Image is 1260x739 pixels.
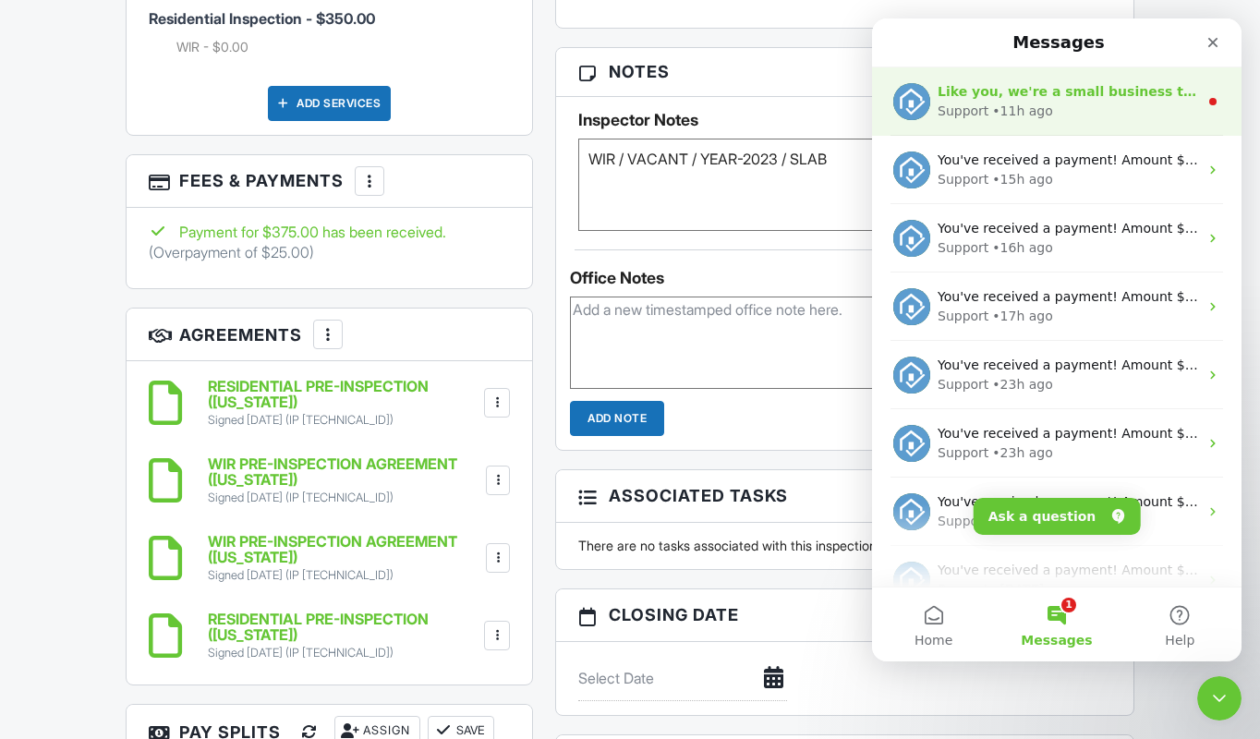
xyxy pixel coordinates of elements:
[42,615,80,628] span: Home
[570,401,664,436] input: Add Note
[66,220,116,239] div: Support
[120,562,172,581] div: • [DATE]
[208,534,482,583] a: WIR PRE-INSPECTION AGREEMENT ([US_STATE]) Signed [DATE] (IP [TECHNICAL_ID])
[578,656,787,701] input: Select Date
[66,83,116,103] div: Support
[120,357,180,376] div: • 23h ago
[120,425,180,444] div: • 23h ago
[102,479,269,516] button: Ask a question
[176,38,510,56] li: Add on: WIR
[21,201,58,238] img: Profile image for Support
[208,456,482,489] h6: WIR PRE-INSPECTION AGREEMENT ([US_STATE])
[208,612,480,660] a: RESIDENTIAL PRE-INSPECTION ([US_STATE]) Signed [DATE] (IP [TECHNICAL_ID])
[570,269,1120,287] div: Office Notes
[127,309,532,361] h3: Agreements
[872,18,1242,661] iframe: Intercom live chat
[578,139,1111,231] textarea: WIR / VACANT / YEAR-2023 / SLAB
[208,456,482,505] a: WIR PRE-INSPECTION AGREEMENT ([US_STATE]) Signed [DATE] (IP [TECHNICAL_ID])
[123,569,246,643] button: Messages
[21,133,58,170] img: Profile image for Support
[66,544,806,559] span: You've received a payment! Amount $400.00 Fee $0.00 Net $400.00 Transaction # Inspection [STREET_...
[21,475,58,512] img: Profile image for Support
[120,288,180,308] div: • 17h ago
[66,288,116,308] div: Support
[293,615,322,628] span: Help
[208,379,480,428] a: RESIDENTIAL PRE-INSPECTION ([US_STATE]) Signed [DATE] (IP [TECHNICAL_ID])
[21,338,58,375] img: Profile image for Support
[66,562,116,581] div: Support
[21,406,58,443] img: Profile image for Support
[268,86,391,121] div: Add Services
[66,357,116,376] div: Support
[208,413,480,428] div: Signed [DATE] (IP [TECHNICAL_ID])
[120,83,180,103] div: • 11h ago
[66,425,116,444] div: Support
[208,534,482,566] h6: WIR PRE-INSPECTION AGREEMENT ([US_STATE])
[1197,676,1242,721] iframe: Intercom live chat
[127,155,532,208] h3: Fees & Payments
[149,615,220,628] span: Messages
[21,270,58,307] img: Profile image for Support
[66,151,116,171] div: Support
[609,483,788,508] span: Associated Tasks
[120,151,180,171] div: • 15h ago
[208,379,480,411] h6: RESIDENTIAL PRE-INSPECTION ([US_STATE])
[120,220,180,239] div: • 16h ago
[149,222,510,242] div: Payment for $375.00 has been received.
[149,9,375,28] span: Residential Inspection - $350.00
[208,612,480,644] h6: RESIDENTIAL PRE-INSPECTION ([US_STATE])
[208,568,482,583] div: Signed [DATE] (IP [TECHNICAL_ID])
[578,111,1111,129] h5: Inspector Notes
[609,602,739,627] span: Closing date
[208,646,480,660] div: Signed [DATE] (IP [TECHNICAL_ID])
[567,537,1122,555] div: There are no tasks associated with this inspection.
[66,493,116,513] div: Support
[247,569,370,643] button: Help
[149,242,314,262] div: (Overpayment of $25.00)
[556,48,1133,96] h3: Notes
[208,491,482,505] div: Signed [DATE] (IP [TECHNICAL_ID])
[21,543,58,580] img: Profile image for Support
